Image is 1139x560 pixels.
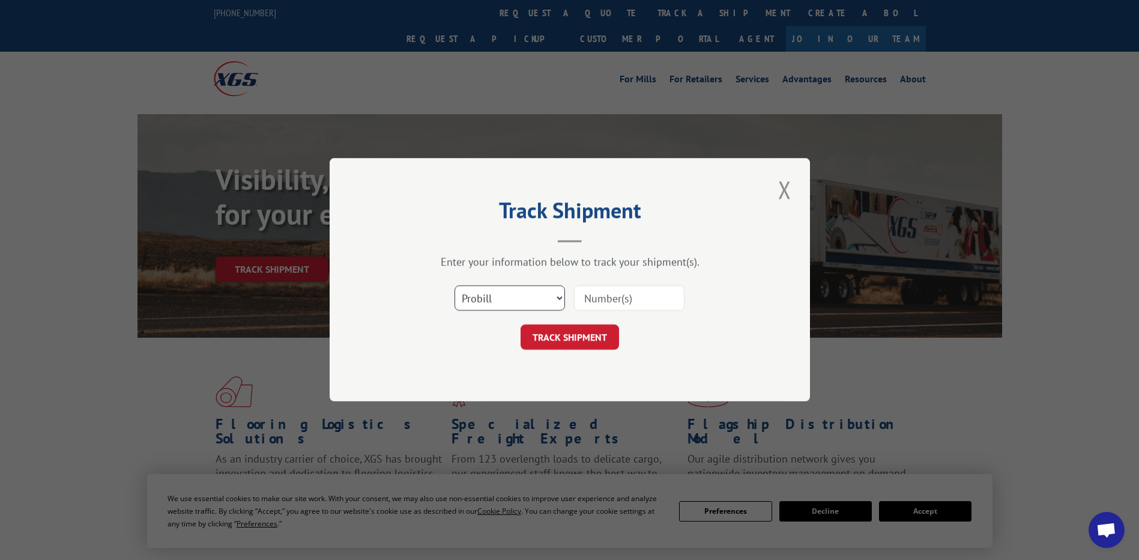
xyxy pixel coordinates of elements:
h2: Track Shipment [390,202,750,225]
button: TRACK SHIPMENT [521,325,619,350]
a: Open chat [1089,512,1125,548]
button: Close modal [775,173,795,206]
div: Enter your information below to track your shipment(s). [390,255,750,269]
input: Number(s) [574,286,684,311]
